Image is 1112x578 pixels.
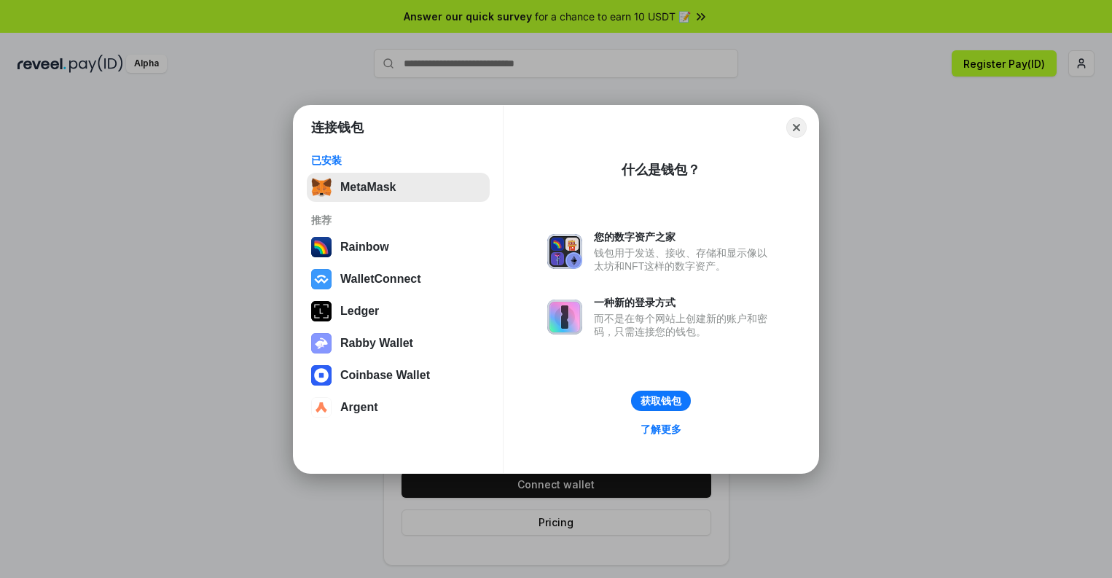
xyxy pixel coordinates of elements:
img: svg+xml,%3Csvg%20width%3D%2228%22%20height%3D%2228%22%20viewBox%3D%220%200%2028%2028%22%20fill%3D... [311,269,332,289]
div: 了解更多 [641,423,681,436]
a: 了解更多 [632,420,690,439]
div: 钱包用于发送、接收、存储和显示像以太坊和NFT这样的数字资产。 [594,246,775,273]
img: svg+xml,%3Csvg%20xmlns%3D%22http%3A%2F%2Fwww.w3.org%2F2000%2Fsvg%22%20fill%3D%22none%22%20viewBox... [311,333,332,354]
button: Rainbow [307,233,490,262]
div: 已安装 [311,154,485,167]
div: 什么是钱包？ [622,161,700,179]
button: 获取钱包 [631,391,691,411]
button: Argent [307,393,490,422]
div: Argent [340,401,378,414]
button: Rabby Wallet [307,329,490,358]
div: Rabby Wallet [340,337,413,350]
div: WalletConnect [340,273,421,286]
div: MetaMask [340,181,396,194]
img: svg+xml,%3Csvg%20xmlns%3D%22http%3A%2F%2Fwww.w3.org%2F2000%2Fsvg%22%20fill%3D%22none%22%20viewBox... [547,300,582,335]
img: svg+xml,%3Csvg%20width%3D%22120%22%20height%3D%22120%22%20viewBox%3D%220%200%20120%20120%22%20fil... [311,237,332,257]
div: 推荐 [311,214,485,227]
div: Ledger [340,305,379,318]
button: Coinbase Wallet [307,361,490,390]
img: svg+xml,%3Csvg%20width%3D%2228%22%20height%3D%2228%22%20viewBox%3D%220%200%2028%2028%22%20fill%3D... [311,397,332,418]
button: WalletConnect [307,265,490,294]
div: 您的数字资产之家 [594,230,775,243]
div: 而不是在每个网站上创建新的账户和密码，只需连接您的钱包。 [594,312,775,338]
h1: 连接钱包 [311,119,364,136]
img: svg+xml,%3Csvg%20xmlns%3D%22http%3A%2F%2Fwww.w3.org%2F2000%2Fsvg%22%20width%3D%2228%22%20height%3... [311,301,332,321]
img: svg+xml,%3Csvg%20width%3D%2228%22%20height%3D%2228%22%20viewBox%3D%220%200%2028%2028%22%20fill%3D... [311,365,332,386]
div: Rainbow [340,241,389,254]
div: 一种新的登录方式 [594,296,775,309]
button: MetaMask [307,173,490,202]
button: Ledger [307,297,490,326]
img: svg+xml,%3Csvg%20xmlns%3D%22http%3A%2F%2Fwww.w3.org%2F2000%2Fsvg%22%20fill%3D%22none%22%20viewBox... [547,234,582,269]
img: svg+xml,%3Csvg%20fill%3D%22none%22%20height%3D%2233%22%20viewBox%3D%220%200%2035%2033%22%20width%... [311,177,332,198]
button: Close [786,117,807,138]
div: Coinbase Wallet [340,369,430,382]
div: 获取钱包 [641,394,681,407]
